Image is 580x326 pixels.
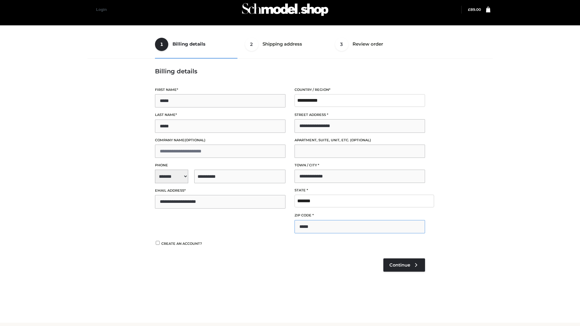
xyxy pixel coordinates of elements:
a: Login [96,7,107,12]
a: £89.00 [468,7,481,12]
label: First name [155,87,285,93]
span: (optional) [185,138,205,142]
span: £ [468,7,470,12]
label: Last name [155,112,285,118]
label: Country / Region [295,87,425,93]
label: Phone [155,162,285,168]
a: Continue [383,258,425,272]
label: Town / City [295,162,425,168]
span: (optional) [350,138,371,142]
h3: Billing details [155,68,425,75]
label: Apartment, suite, unit, etc. [295,137,425,143]
label: ZIP Code [295,213,425,218]
bdi: 89.00 [468,7,481,12]
label: Company name [155,137,285,143]
span: Create an account? [161,241,202,246]
input: Create an account? [155,241,160,245]
span: Continue [389,262,410,268]
label: State [295,187,425,193]
label: Email address [155,188,285,193]
label: Street address [295,112,425,118]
